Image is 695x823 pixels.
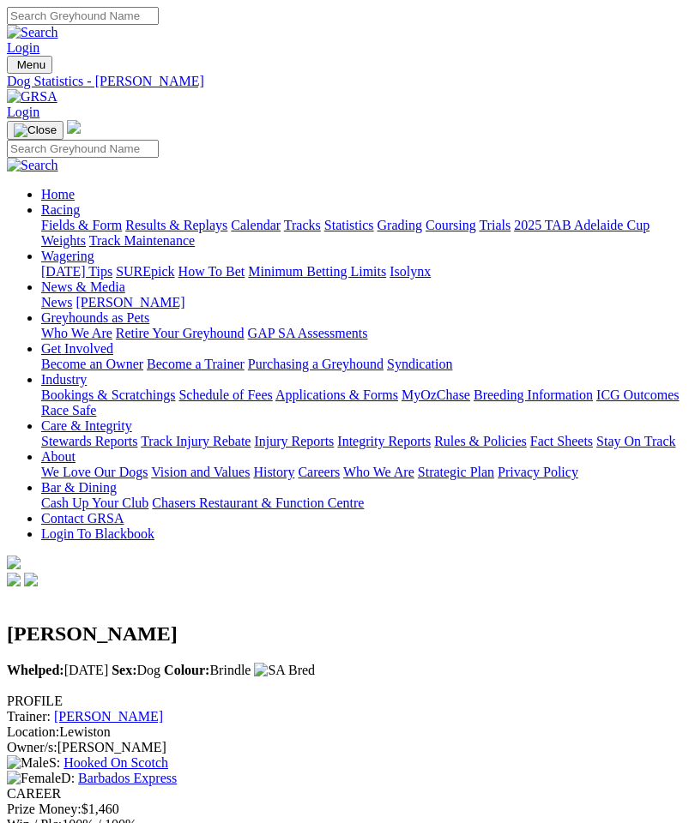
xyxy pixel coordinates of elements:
[324,218,374,232] a: Statistics
[596,434,675,448] a: Stay On Track
[7,771,61,786] img: Female
[41,449,76,464] a: About
[41,202,80,217] a: Racing
[41,387,688,418] div: Industry
[17,58,45,71] span: Menu
[387,357,452,371] a: Syndication
[116,264,174,279] a: SUREpick
[7,802,688,817] div: $1,460
[434,434,527,448] a: Rules & Policies
[41,418,132,433] a: Care & Integrity
[7,740,57,754] span: Owner/s:
[116,326,245,340] a: Retire Your Greyhound
[41,218,122,232] a: Fields & Form
[514,218,650,232] a: 2025 TAB Adelaide Cup
[67,120,81,134] img: logo-grsa-white.png
[402,387,470,402] a: MyOzChase
[41,434,137,448] a: Stewards Reports
[41,480,117,495] a: Bar & Dining
[254,663,315,678] img: SA Bred
[78,771,177,785] a: Barbados Express
[178,264,245,279] a: How To Bet
[41,295,72,309] a: News
[7,121,63,140] button: Toggle navigation
[152,496,364,510] a: Chasers Restaurant & Function Centre
[231,218,281,232] a: Calendar
[7,740,688,755] div: [PERSON_NAME]
[41,249,94,263] a: Wagering
[248,264,386,279] a: Minimum Betting Limits
[596,387,679,402] a: ICG Outcomes
[63,755,168,770] a: Hooked On Scotch
[41,326,112,340] a: Who We Are
[89,233,195,248] a: Track Maintenance
[41,465,148,479] a: We Love Our Dogs
[248,357,384,371] a: Purchasing a Greyhound
[164,663,209,677] b: Colour:
[41,295,688,310] div: News & Media
[7,771,75,785] span: D:
[41,526,154,541] a: Login To Blackbook
[41,496,148,510] a: Cash Up Your Club
[498,465,578,479] a: Privacy Policy
[7,694,688,709] div: PROFILE
[41,264,688,279] div: Wagering
[14,123,57,137] img: Close
[390,264,431,279] a: Isolynx
[7,709,51,724] span: Trainer:
[284,218,321,232] a: Tracks
[7,105,39,119] a: Login
[41,341,113,356] a: Get Involved
[164,663,251,677] span: Brindle
[41,403,96,418] a: Race Safe
[141,434,251,448] a: Track Injury Rebate
[248,326,368,340] a: GAP SA Assessments
[7,25,58,40] img: Search
[337,434,431,448] a: Integrity Reports
[41,465,688,480] div: About
[125,218,227,232] a: Results & Replays
[253,465,294,479] a: History
[41,218,688,249] div: Racing
[7,573,21,586] img: facebook.svg
[147,357,245,371] a: Become a Trainer
[7,663,64,677] b: Whelped:
[41,357,688,372] div: Get Involved
[7,7,159,25] input: Search
[254,434,334,448] a: Injury Reports
[24,573,38,586] img: twitter.svg
[7,724,59,739] span: Location:
[41,387,175,402] a: Bookings & Scratchings
[418,465,494,479] a: Strategic Plan
[7,802,82,816] span: Prize Money:
[530,434,593,448] a: Fact Sheets
[41,326,688,341] div: Greyhounds as Pets
[275,387,398,402] a: Applications & Forms
[479,218,511,232] a: Trials
[343,465,414,479] a: Who We Are
[7,724,688,740] div: Lewiston
[41,511,124,526] a: Contact GRSA
[178,387,272,402] a: Schedule of Fees
[7,74,688,89] a: Dog Statistics - [PERSON_NAME]
[7,755,49,771] img: Male
[41,496,688,511] div: Bar & Dining
[474,387,593,402] a: Breeding Information
[378,218,422,232] a: Grading
[7,786,688,802] div: CAREER
[41,279,125,294] a: News & Media
[41,310,149,325] a: Greyhounds as Pets
[41,233,86,248] a: Weights
[151,465,250,479] a: Vision and Values
[41,434,688,449] div: Care & Integrity
[7,89,57,105] img: GRSA
[7,622,688,646] h2: [PERSON_NAME]
[7,755,60,770] span: S:
[7,140,159,158] input: Search
[426,218,476,232] a: Coursing
[7,158,58,173] img: Search
[112,663,160,677] span: Dog
[7,556,21,569] img: logo-grsa-white.png
[54,709,163,724] a: [PERSON_NAME]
